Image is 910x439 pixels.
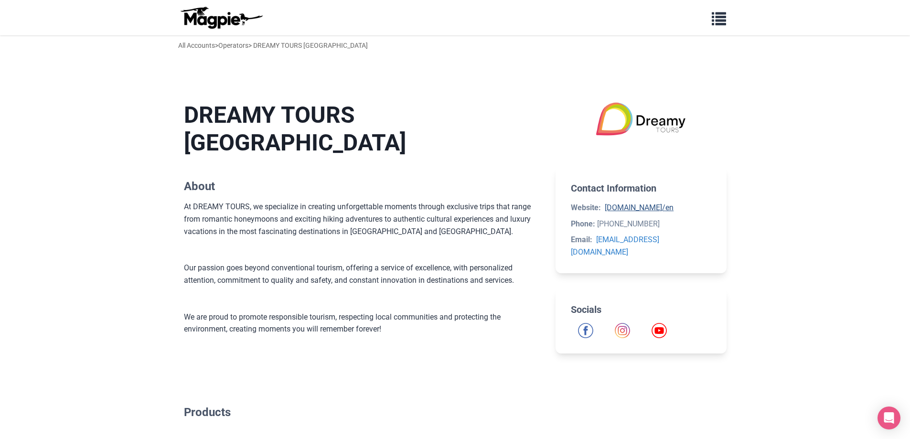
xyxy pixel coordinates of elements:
[595,101,687,137] img: DREAMY TOURS PERU logo
[571,182,711,194] h2: Contact Information
[184,201,541,262] div: At DREAMY TOURS, we specialize in creating unforgettable moments through exclusive trips that ran...
[178,42,215,49] a: All Accounts
[25,25,107,32] div: Dominio: [DOMAIN_NAME]
[184,101,541,156] h1: DREAMY TOURS [GEOGRAPHIC_DATA]
[571,203,601,212] strong: Website:
[571,235,592,244] strong: Email:
[40,55,47,63] img: tab_domain_overview_orange.svg
[184,406,541,419] h2: Products
[50,56,73,63] div: Dominio
[112,56,152,63] div: Palabras clave
[184,262,541,311] div: Our passion goes beyond conventional tourism, offering a service of excellence, with personalized...
[605,203,674,212] a: [DOMAIN_NAME]/en
[15,25,23,32] img: website_grey.svg
[571,235,659,257] a: [EMAIL_ADDRESS][DOMAIN_NAME]
[218,42,248,49] a: Operators
[652,323,667,338] a: YouTube
[15,15,23,23] img: logo_orange.svg
[652,323,667,338] img: YouTube icon
[178,40,368,51] div: > > DREAMY TOURS [GEOGRAPHIC_DATA]
[27,15,47,23] div: v 4.0.25
[178,6,264,29] img: logo-ab69f6fb50320c5b225c76a69d11143b.png
[578,323,593,338] a: Facebook
[578,323,593,338] img: Facebook icon
[571,218,711,230] li: [PHONE_NUMBER]
[571,219,595,228] strong: Phone:
[184,180,541,193] h2: About
[571,304,711,315] h2: Socials
[184,311,541,360] div: We are proud to promote responsible tourism, respecting local communities and protecting the envi...
[102,55,109,63] img: tab_keywords_by_traffic_grey.svg
[878,407,900,429] div: Open Intercom Messenger
[615,323,630,338] a: Instagram
[615,323,630,338] img: Instagram icon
